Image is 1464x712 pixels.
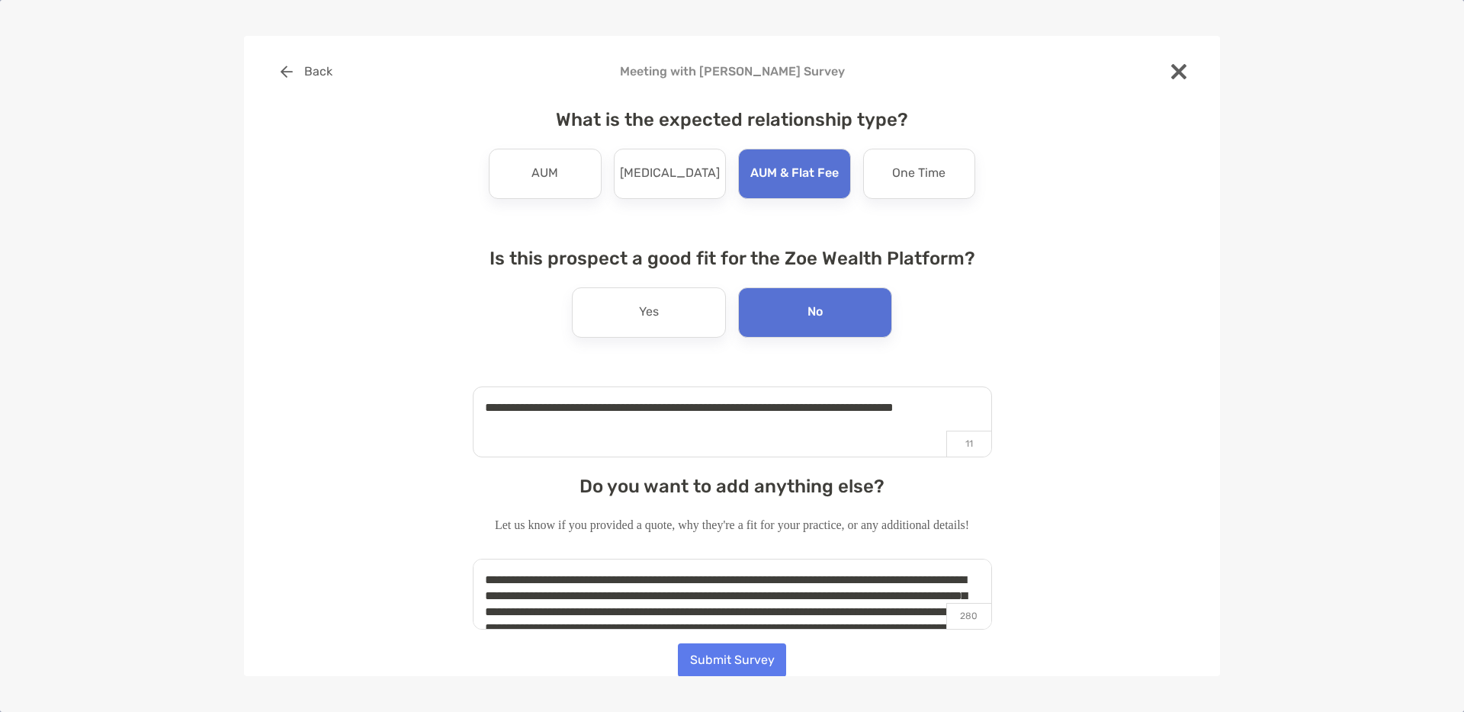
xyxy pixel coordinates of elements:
button: Back [268,55,344,88]
p: AUM & Flat Fee [750,162,839,186]
p: Yes [639,300,659,325]
img: button icon [281,66,293,78]
p: Let us know if you provided a quote, why they're a fit for your practice, or any additional details! [473,515,992,534]
h4: Is this prospect a good fit for the Zoe Wealth Platform? [473,248,992,269]
p: AUM [531,162,558,186]
h4: Do you want to add anything else? [473,476,992,497]
button: Submit Survey [678,643,786,677]
img: close modal [1171,64,1186,79]
h4: Meeting with [PERSON_NAME] Survey [268,64,1196,79]
h4: What is the expected relationship type? [473,109,992,130]
p: 280 [946,603,991,629]
p: No [807,300,823,325]
p: 11 [946,431,991,457]
p: [MEDICAL_DATA] [620,162,720,186]
p: One Time [892,162,945,186]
